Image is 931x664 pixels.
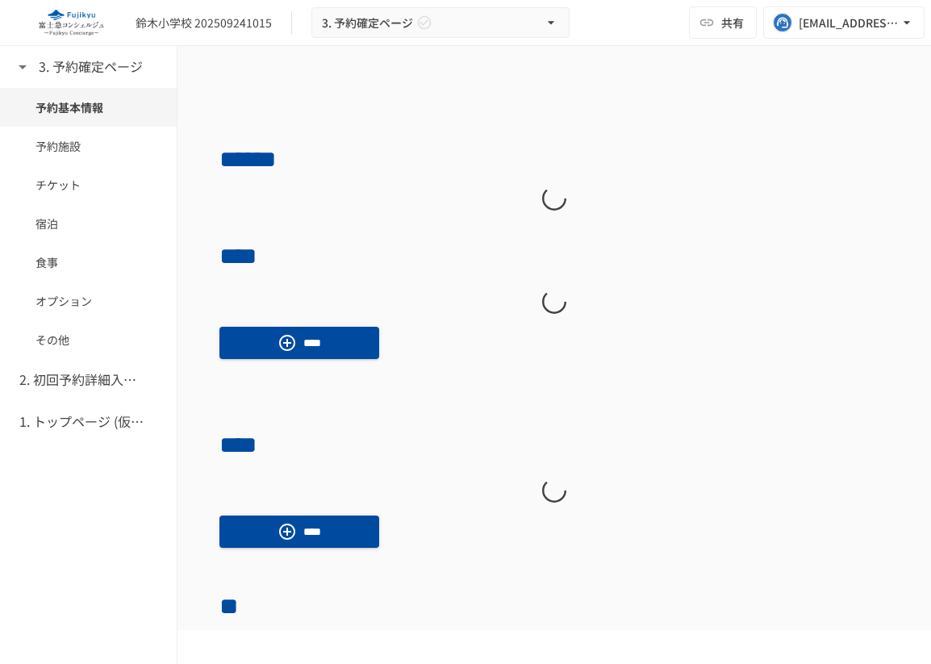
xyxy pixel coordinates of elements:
h6: 2. 初回予約詳細入力ページ [19,370,148,390]
h6: 3. 予約確定ページ [39,56,143,77]
span: その他 [35,331,141,349]
span: 食事 [35,253,141,271]
button: 共有 [689,6,757,39]
h6: 1. トップページ (仮予約一覧) [19,411,148,432]
button: [EMAIL_ADDRESS][DOMAIN_NAME] [763,6,925,39]
span: 共有 [721,14,744,31]
button: 3. 予約確定ページ [311,7,570,39]
span: 予約施設 [35,137,141,155]
img: eQeGXtYPV2fEKIA3pizDiVdzO5gJTl2ahLbsPaD2E4R [19,10,123,35]
span: 宿泊 [35,215,141,232]
div: [EMAIL_ADDRESS][DOMAIN_NAME] [799,13,899,33]
span: 予約基本情報 [35,98,141,116]
span: オプション [35,292,141,310]
span: 3. 予約確定ページ [322,13,413,33]
div: 鈴木小学校 202509241015 [136,15,272,31]
span: チケット [35,176,141,194]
